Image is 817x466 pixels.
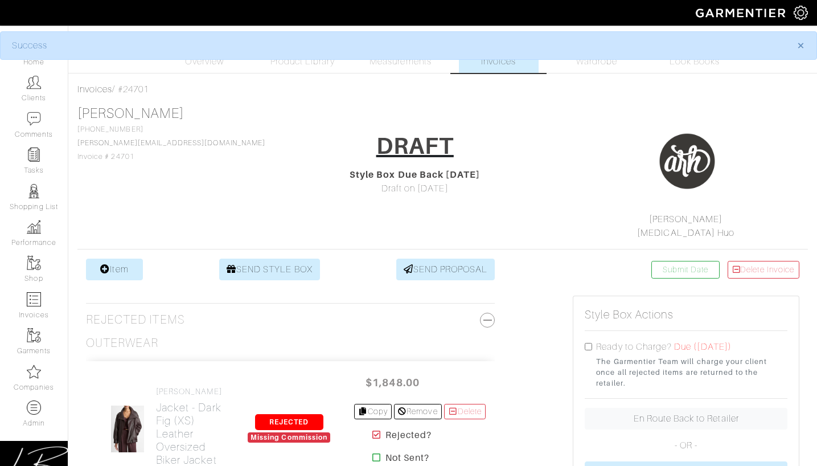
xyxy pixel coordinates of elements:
span: Due ([DATE]) [674,342,732,352]
strong: Rejected? [385,428,432,442]
a: Remove [394,404,441,419]
img: gear-icon-white-bd11855cb880d31180b6d7d6211b90ccbf57a29d726f0c71d8c61bd08dd39cc2.png [794,6,808,20]
span: Measurements [370,55,432,68]
div: Draft on [DATE] [302,182,528,195]
div: / #24701 [77,83,808,96]
h4: [PERSON_NAME] [156,387,225,396]
img: custom-products-icon-6973edde1b6c6774590e2ad28d3d057f2f42decad08aa0e48061009ba2575b3a.png [27,400,41,415]
div: Success [12,39,780,52]
a: Invoices [77,84,112,95]
img: reminder-icon-8004d30b9f0a5d33ae49ab947aed9ed385cf756f9e5892f1edd6e32f2345188e.png [27,148,41,162]
img: stylists-icon-eb353228a002819b7ec25b43dbf5f0378dd9e0616d9560372ff212230b889e62.png [27,184,41,198]
a: Item [86,259,143,280]
img: garmentier-logo-header-white-b43fb05a5012e4ada735d5af1a66efaba907eab6374d6393d1fbf88cb4ef424d.png [690,3,794,23]
strong: Not Sent? [385,451,429,465]
span: Invoices [481,55,516,68]
a: Invoices [459,31,539,73]
a: DRAFT [369,128,461,168]
small: The Garmentier Team will charge your client once all rejected items are returned to the retailer. [596,356,787,389]
span: Look Books [670,55,720,68]
span: Overview [185,55,223,68]
h3: Outerwear [86,336,158,350]
span: Wardrobe [576,55,617,68]
h5: Style Box Actions [585,308,674,321]
a: En Route Back to Retailer [585,408,787,430]
a: Submit Date [651,261,720,279]
span: [PHONE_NUMBER] Invoice # 24701 [77,125,265,161]
a: Copy [354,404,392,419]
a: [MEDICAL_DATA] Huo [637,228,734,238]
h1: DRAFT [376,132,454,160]
span: $1,848.00 [359,370,427,395]
a: REJECTED [255,416,323,427]
img: orders-icon-0abe47150d42831381b5fb84f609e132dff9fe21cb692f30cb5eec754e2cba89.png [27,292,41,306]
h3: Rejected Items [86,313,495,327]
a: [PERSON_NAME][EMAIL_ADDRESS][DOMAIN_NAME] [77,139,265,147]
a: Delete [444,404,486,419]
img: graph-8b7af3c665d003b59727f371ae50e7771705bf0c487971e6e97d053d13c5068d.png [27,220,41,234]
img: companies-icon-14a0f246c7e91f24465de634b560f0151b0cc5c9ce11af5fac52e6d7d6371812.png [27,365,41,379]
img: garments-icon-b7da505a4dc4fd61783c78ac3ca0ef83fa9d6f193b1c9dc38574b1d14d53ca28.png [27,328,41,342]
img: 4TfD4A8YabqaWvQtyeWFjQSn.png [659,133,716,190]
span: × [797,38,805,53]
div: Missing Commission [248,432,330,443]
label: Ready to Charge? [596,340,672,354]
a: [PERSON_NAME] [649,214,723,224]
a: SEND PROPOSAL [396,259,495,280]
a: [PERSON_NAME] [77,106,184,121]
span: Product Library [270,55,335,68]
img: clients-icon-6bae9207a08558b7cb47a8932f037763ab4055f8c8b6bfacd5dc20c3e0201464.png [27,75,41,89]
img: garments-icon-b7da505a4dc4fd61783c78ac3ca0ef83fa9d6f193b1c9dc38574b1d14d53ca28.png [27,256,41,270]
div: Style Box Due Back [DATE] [302,168,528,182]
a: Delete Invoice [728,261,799,279]
span: REJECTED [255,414,323,430]
img: comment-icon-a0a6a9ef722e966f86d9cbdc48e553b5cf19dbc54f86b18d962a5391bc8f6eb6.png [27,112,41,126]
a: SEND STYLE BOX [219,259,320,280]
img: 5JUuWn8PeksYjfU92D9vkQcC [110,405,145,453]
p: - OR - [585,439,787,452]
